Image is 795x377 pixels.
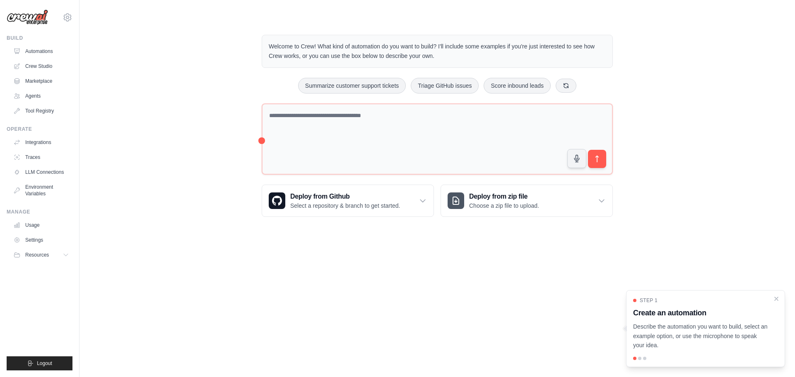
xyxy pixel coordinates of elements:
a: Integrations [10,136,72,149]
span: Logout [37,360,52,367]
div: Operate [7,126,72,132]
h3: Create an automation [633,307,768,319]
span: Resources [25,252,49,258]
a: Agents [10,89,72,103]
h3: Deploy from zip file [469,192,539,202]
span: Step 1 [640,297,658,304]
a: Crew Studio [10,60,72,73]
a: Tool Registry [10,104,72,118]
button: Logout [7,356,72,370]
button: Summarize customer support tickets [298,78,406,94]
p: Describe the automation you want to build, select an example option, or use the microphone to spe... [633,322,768,350]
a: LLM Connections [10,166,72,179]
p: Choose a zip file to upload. [469,202,539,210]
img: Logo [7,10,48,25]
button: Score inbound leads [484,78,551,94]
button: Close walkthrough [773,295,780,302]
a: Usage [10,219,72,232]
a: Environment Variables [10,180,72,200]
div: Manage [7,209,72,215]
p: Welcome to Crew! What kind of automation do you want to build? I'll include some examples if you'... [269,42,606,61]
button: Resources [10,248,72,262]
a: Settings [10,233,72,247]
a: Automations [10,45,72,58]
h3: Deploy from Github [290,192,400,202]
a: Marketplace [10,74,72,88]
div: Build [7,35,72,41]
a: Traces [10,151,72,164]
p: Select a repository & branch to get started. [290,202,400,210]
button: Triage GitHub issues [411,78,479,94]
